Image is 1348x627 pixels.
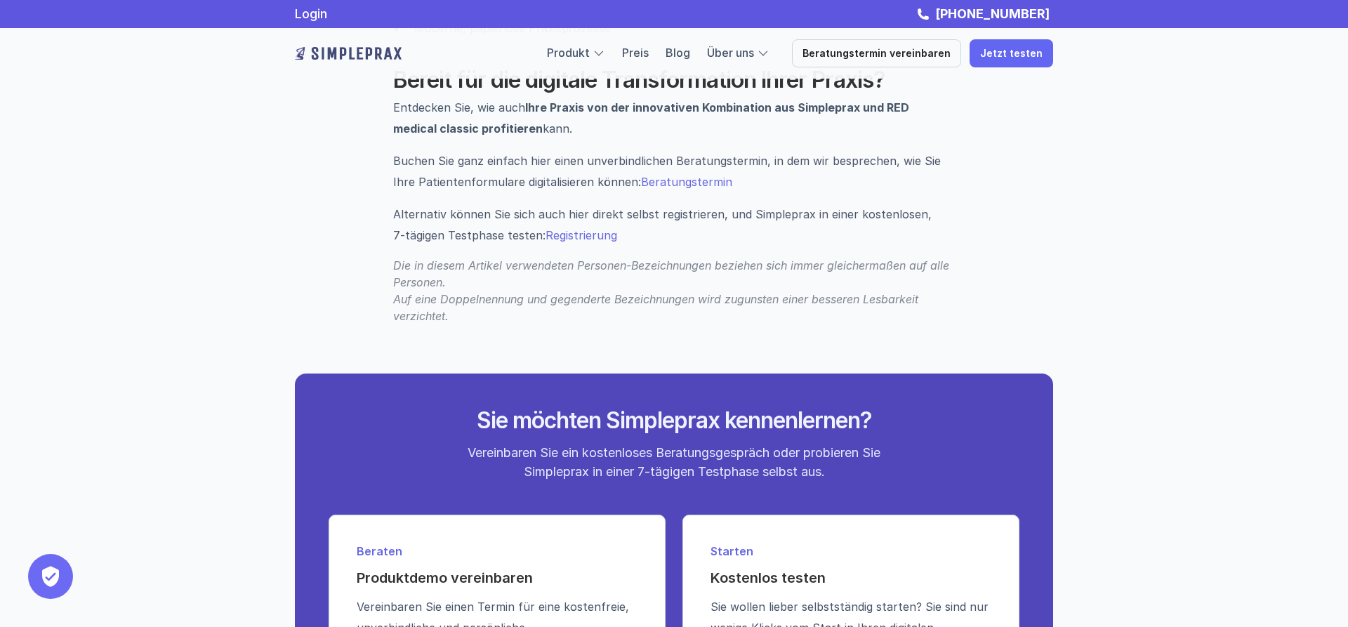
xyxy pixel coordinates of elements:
p: Vereinbaren Sie ein kostenloses Beratungsgespräch oder probieren Sie Simpleprax in einer 7-tägige... [455,443,894,481]
strong: Ihre Praxis von der innovativen Kombination aus Simpleprax und RED medical classic profitieren [393,100,912,136]
p: Buchen Sie ganz einfach hier einen unverbindlichen Beratungstermin, in dem wir besprechen, wie Si... [393,150,955,192]
h2: Bereit für die digitale Transformation Ihrer Praxis? [393,67,955,93]
a: Beratungstermin [641,175,732,189]
h4: Produktdemo vereinbaren [357,568,637,588]
strong: [PHONE_NUMBER] [935,6,1050,21]
a: Blog [666,46,690,60]
p: Beraten [357,543,637,560]
p: Starten [711,543,991,560]
a: Login [295,6,327,21]
a: Produkt [547,46,590,60]
a: Preis [622,46,649,60]
p: Die in diesem Artikel verwendeten Personen-Bezeichnungen beziehen sich immer gleichermaßen auf al... [393,257,955,324]
a: Über uns [707,46,754,60]
p: Entdecken Sie, wie auch kann. [393,97,955,139]
div: Alternativ können Sie sich auch hier direkt selbst registrieren, und Simpleprax in einer kostenlo... [393,204,955,246]
p: Beratungstermin vereinbaren [802,48,951,60]
a: Registrierung [546,228,617,242]
h4: Kostenlos testen [711,568,991,588]
a: Jetzt testen [970,39,1053,67]
a: [PHONE_NUMBER] [932,6,1053,21]
h2: Sie möchten Simpleprax kennenlernen? [411,407,937,434]
a: Beratungstermin vereinbaren [792,39,961,67]
p: Jetzt testen [980,48,1043,60]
